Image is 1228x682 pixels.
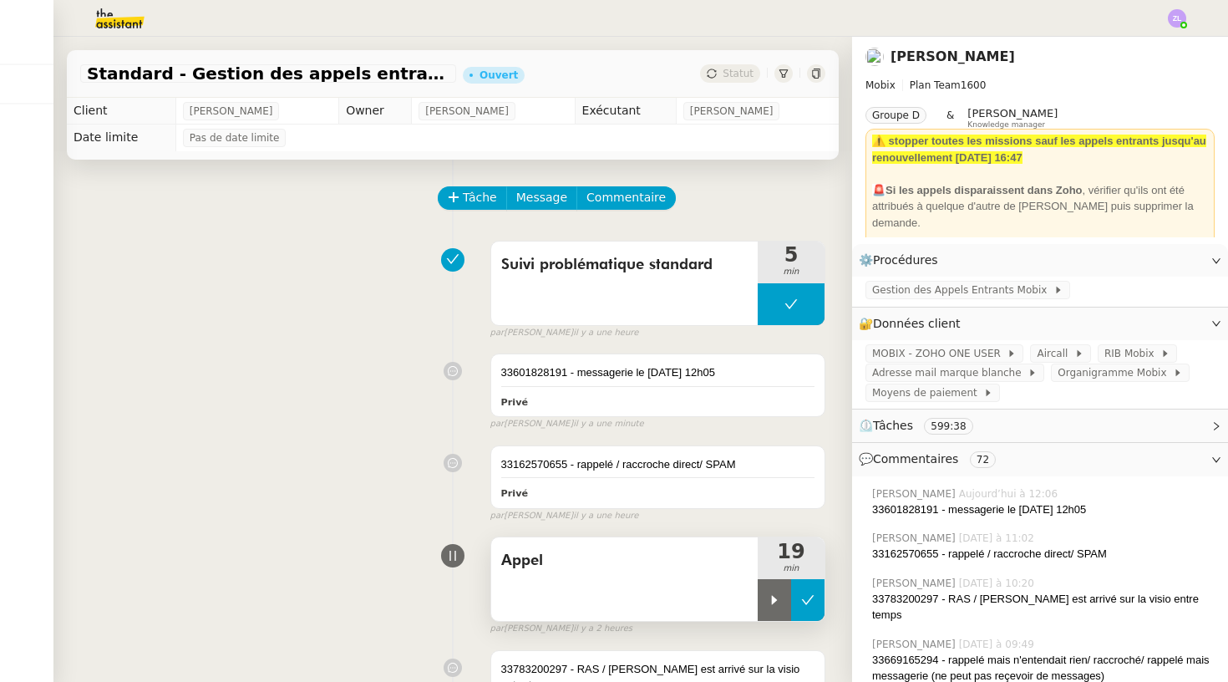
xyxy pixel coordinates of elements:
[758,265,825,279] span: min
[873,253,938,267] span: Procédures
[959,486,1061,501] span: Aujourd’hui à 12:06
[959,531,1038,546] span: [DATE] à 11:02
[490,622,632,636] small: [PERSON_NAME]
[865,107,926,124] nz-tag: Groupe D
[852,410,1228,442] div: ⏲️Tâches 599:38
[425,103,509,120] span: [PERSON_NAME]
[872,184,885,196] span: 🚨
[490,509,639,523] small: [PERSON_NAME]
[885,184,1083,196] strong: Si les appels disparaissent dans Zoho
[438,186,507,210] button: Tâche
[758,245,825,265] span: 5
[859,452,1002,466] span: 💬
[573,326,638,340] span: il y a une heure
[967,120,1045,130] span: Knowledge manager
[967,107,1058,120] span: [PERSON_NAME]
[959,576,1038,591] span: [DATE] à 10:20
[490,622,505,636] span: par
[573,622,632,636] span: il y a 2 heures
[873,419,913,432] span: Tâches
[67,98,175,125] td: Client
[576,186,676,210] button: Commentaire
[1168,9,1186,28] img: svg
[516,188,567,207] span: Message
[87,65,449,82] span: Standard - Gestion des appels entrants - septembre 2025
[924,418,972,435] nz-tag: 599:38
[946,107,954,129] span: &
[1058,364,1173,381] span: Organigramme Mobix
[490,417,644,431] small: [PERSON_NAME]
[872,501,1215,518] div: 33601828191 - messagerie le [DATE] 12h05
[865,79,896,91] span: Mobix
[961,79,987,91] span: 1600
[573,417,643,431] span: il y a une minute
[190,130,280,146] span: Pas de date limite
[690,103,774,120] span: [PERSON_NAME]
[501,397,528,408] b: Privé
[873,317,961,330] span: Données client
[758,542,825,562] span: 19
[1104,345,1160,362] span: RIB Mobix
[67,125,175,151] td: Date limite
[501,252,748,277] span: Suivi problématique standard
[872,531,959,546] span: [PERSON_NAME]
[970,451,996,468] nz-tag: 72
[501,364,814,381] div: 33601828191 - messagerie le [DATE] 12h05
[872,591,1215,623] div: 33783200297 - RAS / [PERSON_NAME] est arrivé sur la visio entre temps
[480,70,518,80] div: Ouvert
[490,326,505,340] span: par
[865,48,884,66] img: users%2FW4OQjB9BRtYK2an7yusO0WsYLsD3%2Favatar%2F28027066-518b-424c-8476-65f2e549ac29
[967,107,1058,129] app-user-label: Knowledge manager
[506,186,577,210] button: Message
[723,68,754,79] span: Statut
[586,188,666,207] span: Commentaire
[859,314,967,333] span: 🔐
[501,456,814,473] div: 33162570655 - rappelé / raccroche direct/ SPAM
[872,182,1208,232] div: , vérifier qu'ils ont été attribués à quelque d'autre de [PERSON_NAME] puis supprimer la demande.
[490,509,505,523] span: par
[859,419,987,432] span: ⏲️
[573,509,638,523] span: il y a une heure
[872,345,1007,362] span: MOBIX - ZOHO ONE USER
[959,637,1038,652] span: [DATE] à 09:49
[872,384,983,401] span: Moyens de paiement
[872,282,1053,298] span: Gestion des Appels Entrants Mobix
[872,364,1028,381] span: Adresse mail marque blanche
[852,443,1228,476] div: 💬Commentaires 72
[872,637,959,652] span: [PERSON_NAME]
[758,562,825,576] span: min
[490,417,505,431] span: par
[873,452,958,466] span: Commentaires
[501,488,528,499] b: Privé
[872,486,959,501] span: [PERSON_NAME]
[872,135,1206,164] strong: ⚠️ stopper toutes les missions sauf les appels entrants jusqu'au renouvellement [DATE] 16:47
[872,576,959,591] span: [PERSON_NAME]
[501,548,748,573] span: Appel
[852,244,1228,277] div: ⚙️Procédures
[1037,345,1073,362] span: Aircall
[339,98,412,125] td: Owner
[575,98,676,125] td: Exécutant
[190,103,273,120] span: [PERSON_NAME]
[463,188,497,207] span: Tâche
[891,48,1015,64] a: [PERSON_NAME]
[852,308,1228,340] div: 🔐Données client
[859,251,946,270] span: ⚙️
[872,546,1215,562] div: 33162570655 - rappelé / raccroche direct/ SPAM
[910,79,961,91] span: Plan Team
[490,326,639,340] small: [PERSON_NAME]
